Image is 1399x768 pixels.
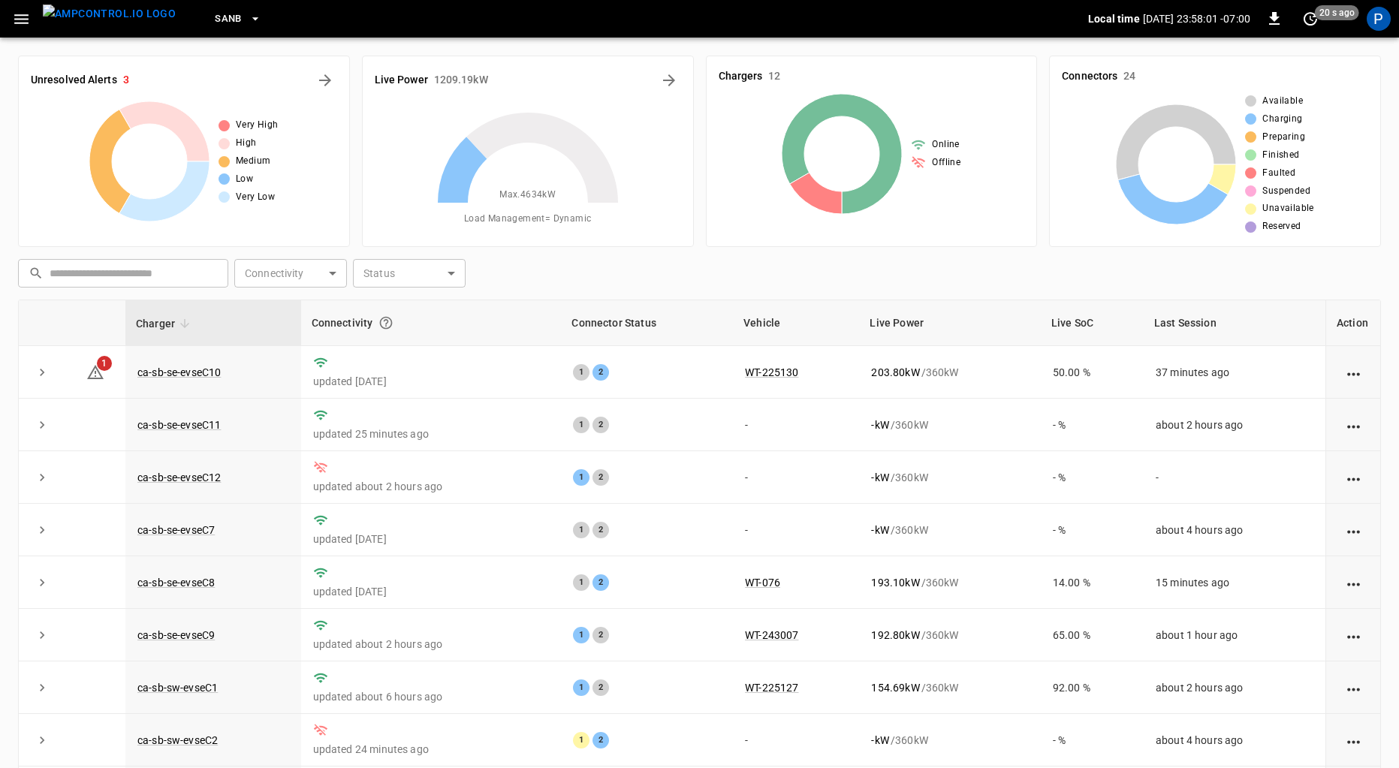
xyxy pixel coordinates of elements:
button: expand row [31,519,53,541]
div: / 360 kW [871,733,1028,748]
div: / 360 kW [871,523,1028,538]
th: Live Power [859,300,1040,346]
p: updated about 6 hours ago [313,689,550,704]
a: ca-sb-se-evseC10 [137,366,221,378]
span: Available [1262,94,1303,109]
button: expand row [31,729,53,751]
div: 1 [573,627,589,643]
td: 15 minutes ago [1144,556,1325,609]
p: updated [DATE] [313,532,550,547]
p: updated [DATE] [313,374,550,389]
td: - [733,504,859,556]
a: WT-225130 [745,366,798,378]
div: / 360 kW [871,470,1028,485]
button: expand row [31,571,53,594]
button: expand row [31,361,53,384]
td: - % [1041,451,1144,504]
button: expand row [31,466,53,489]
div: 1 [573,522,589,538]
p: updated about 2 hours ago [313,479,550,494]
td: - % [1041,504,1144,556]
span: 1 [97,356,112,371]
a: ca-sb-se-evseC7 [137,524,215,536]
span: Load Management = Dynamic [464,212,592,227]
td: about 4 hours ago [1144,504,1325,556]
div: action cell options [1344,470,1363,485]
button: All Alerts [313,68,337,92]
div: 2 [592,364,609,381]
td: about 4 hours ago [1144,714,1325,766]
td: about 2 hours ago [1144,661,1325,714]
span: Max. 4634 kW [499,188,556,203]
div: action cell options [1344,680,1363,695]
h6: Live Power [375,72,428,89]
p: [DATE] 23:58:01 -07:00 [1143,11,1250,26]
span: Online [932,137,959,152]
th: Vehicle [733,300,859,346]
p: updated 25 minutes ago [313,426,550,441]
td: about 2 hours ago [1144,399,1325,451]
td: 92.00 % [1041,661,1144,714]
button: Connection between the charger and our software. [372,309,399,336]
div: 1 [573,732,589,748]
div: / 360 kW [871,680,1028,695]
span: Medium [236,154,270,169]
span: Charger [136,315,194,333]
button: Energy Overview [657,68,681,92]
div: action cell options [1344,365,1363,380]
div: 2 [592,627,609,643]
div: 2 [592,732,609,748]
span: Finished [1262,148,1299,163]
span: Faulted [1262,166,1295,181]
a: ca-sb-se-evseC8 [137,577,215,589]
div: 1 [573,679,589,696]
td: 50.00 % [1041,346,1144,399]
span: Very High [236,118,279,133]
span: Suspended [1262,184,1310,199]
div: action cell options [1344,733,1363,748]
a: ca-sb-se-evseC9 [137,629,215,641]
a: ca-sb-sw-evseC1 [137,682,218,694]
span: SanB [215,11,242,28]
div: 1 [573,364,589,381]
div: 1 [573,574,589,591]
span: Unavailable [1262,201,1313,216]
div: action cell options [1344,628,1363,643]
a: WT-076 [745,577,780,589]
a: ca-sb-sw-evseC2 [137,734,218,746]
p: updated about 2 hours ago [313,637,550,652]
td: 65.00 % [1041,609,1144,661]
td: - % [1041,399,1144,451]
div: / 360 kW [871,365,1028,380]
h6: Unresolved Alerts [31,72,117,89]
p: 192.80 kW [871,628,919,643]
div: action cell options [1344,575,1363,590]
span: 20 s ago [1315,5,1359,20]
span: Charging [1262,112,1302,127]
a: 1 [86,365,104,377]
span: Reserved [1262,219,1301,234]
button: expand row [31,624,53,646]
p: - kW [871,733,888,748]
p: - kW [871,417,888,432]
p: - kW [871,523,888,538]
span: Preparing [1262,130,1305,145]
p: 203.80 kW [871,365,919,380]
button: SanB [209,5,267,34]
img: ampcontrol.io logo [43,5,176,23]
button: expand row [31,414,53,436]
div: action cell options [1344,417,1363,432]
p: 154.69 kW [871,680,919,695]
td: - [733,451,859,504]
div: 2 [592,522,609,538]
span: High [236,136,257,151]
div: 2 [592,417,609,433]
div: / 360 kW [871,628,1028,643]
div: profile-icon [1367,7,1391,31]
h6: Chargers [719,68,763,85]
th: Action [1325,300,1380,346]
td: 37 minutes ago [1144,346,1325,399]
h6: 3 [123,72,129,89]
td: - [733,399,859,451]
th: Live SoC [1041,300,1144,346]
